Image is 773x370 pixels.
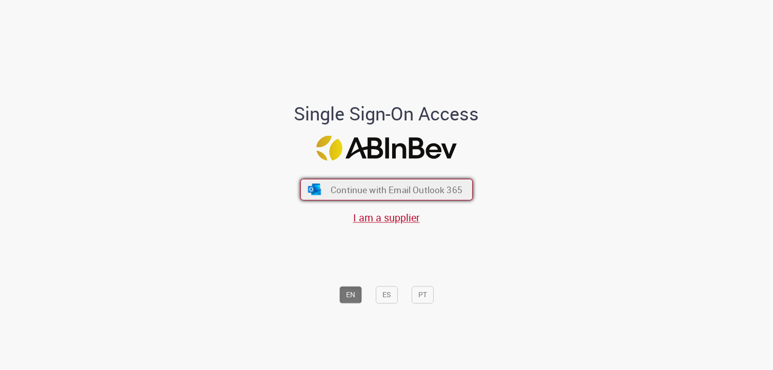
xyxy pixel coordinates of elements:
button: PT [412,286,434,304]
a: I am a supplier [353,211,420,225]
button: ES [376,286,398,304]
button: EN [339,286,362,304]
button: ícone Azure/Microsoft 360 Continue with Email Outlook 365 [300,179,473,200]
span: Continue with Email Outlook 365 [331,183,462,195]
h1: Single Sign-On Access [245,103,529,124]
img: ícone Azure/Microsoft 360 [307,184,322,195]
img: Logo ABInBev [316,136,457,161]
